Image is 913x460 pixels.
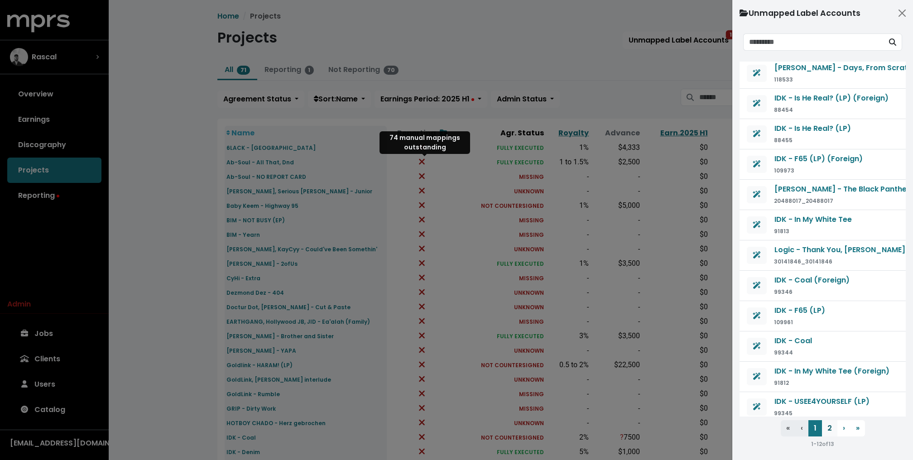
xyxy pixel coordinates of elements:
button: IDK - F65 (LP) (Foreign) [774,153,863,165]
button: Generate agreement from this contract [747,307,767,325]
small: 30141846_30141846 [774,258,832,265]
input: Search unmapped contracts [743,34,884,51]
button: IDK - Coal [774,335,812,347]
button: IDK - In My White Tee [774,214,852,225]
button: Generate agreement from this contract [747,65,767,82]
small: 118533 [774,76,793,83]
span: IDK - Coal [774,335,812,346]
button: IDK - In My White Tee (Foreign) [774,365,890,377]
small: 99344 [774,349,793,356]
div: 74 manual mappings outstanding [380,131,470,154]
span: IDK - F65 (LP) (Foreign) [774,153,863,164]
small: 91813 [774,227,789,235]
span: IDK - USEE4YOURSELF (LP) [774,396,870,407]
button: Generate agreement from this contract [747,398,767,416]
small: 1 - 12 of 13 [811,440,834,448]
button: Generate agreement from this contract [747,186,767,203]
span: IDK - Coal (Foreign) [774,275,850,285]
button: Close [895,6,909,20]
button: Generate agreement from this contract [747,125,767,143]
button: 1 [808,420,822,436]
small: 91812 [774,379,789,387]
button: IDK - Coal (Foreign) [774,274,850,286]
small: 88455 [774,136,793,144]
button: Generate agreement from this contract [747,216,767,234]
span: IDK - F65 (LP) [774,305,825,316]
button: Generate agreement from this contract [747,368,767,385]
button: IDK - Is He Real? (LP) (Foreign) [774,92,889,104]
span: » [856,423,860,433]
span: IDK - In My White Tee (Foreign) [774,366,889,376]
small: 99345 [774,409,793,417]
span: › [843,423,845,433]
div: Unmapped Label Accounts [740,7,860,19]
small: 109961 [774,318,793,326]
span: IDK - In My White Tee [774,214,852,225]
small: 99346 [774,288,793,296]
button: 2 [822,420,837,436]
button: IDK - USEE4YOURSELF (LP) [774,396,870,407]
button: Generate agreement from this contract [747,156,767,173]
small: 88454 [774,106,793,114]
button: Generate agreement from this contract [747,95,767,112]
button: Generate agreement from this contract [747,277,767,294]
span: IDK - Is He Real? (LP) (Foreign) [774,93,889,103]
button: IDK - Is He Real? (LP) [774,123,851,134]
button: Generate agreement from this contract [747,247,767,264]
button: Generate agreement from this contract [747,338,767,355]
small: 20488017_20488017 [774,197,833,205]
span: IDK - Is He Real? (LP) [774,123,851,134]
button: IDK - F65 (LP) [774,305,826,316]
small: 109973 [774,167,794,174]
span: Logic - Thank You, [PERSON_NAME] [774,244,905,255]
button: Logic - Thank You, [PERSON_NAME] [774,244,906,256]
